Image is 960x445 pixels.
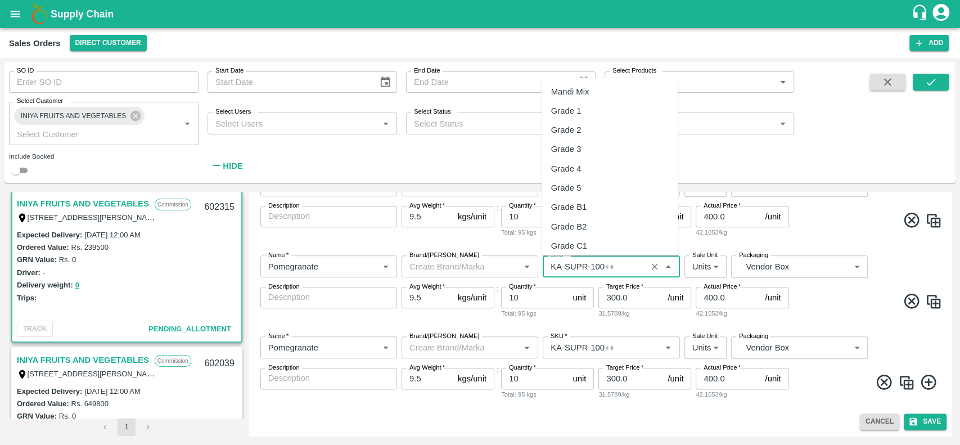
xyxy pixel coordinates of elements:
label: Brand/[PERSON_NAME] [409,250,479,259]
button: Select DC [70,35,147,51]
p: unit [573,372,586,385]
label: Rs. 0 [59,412,76,420]
button: Open [520,340,534,355]
div: Total: 95 kgs [501,227,594,237]
p: kgs/unit [458,210,486,223]
div: 602039 [197,350,241,377]
div: 42.1053/kg [696,308,788,318]
label: GRN Value: [17,412,57,420]
button: Choose date [573,71,594,93]
p: Commission [155,355,191,367]
p: Units [692,341,711,354]
button: Open [378,340,393,355]
p: /unit [765,372,781,385]
label: SO ID [17,66,34,75]
label: Sale Unit [692,250,718,259]
label: Avg Weight [409,282,445,291]
button: Save [904,413,947,430]
div: customer-support [911,4,931,24]
label: Target Price [606,282,643,291]
label: Ordered Value: [17,243,69,251]
a: Supply Chain [51,6,911,22]
label: Name [268,331,289,340]
input: SKU [546,340,643,354]
img: logo [28,3,51,25]
button: Open [776,75,790,89]
button: Close [661,259,675,273]
label: Brand/[PERSON_NAME] [409,331,479,340]
button: Clear [647,259,662,274]
div: : [254,246,947,327]
input: Create Brand/Marka [405,259,516,273]
div: : [254,165,947,246]
div: 42.1053/kg [696,227,788,237]
label: Actual Price [704,363,741,372]
input: Select Status [409,116,574,131]
button: Open [776,116,790,131]
label: Actual Price [704,201,741,210]
p: kgs/unit [458,372,486,385]
div: Grade C1 [551,240,587,252]
button: open drawer [2,1,28,27]
input: Select Users [211,116,375,131]
label: Select Products [612,66,656,75]
p: kgs/unit [458,291,486,304]
button: 0 [75,279,79,292]
button: Add [909,35,949,51]
p: Units [692,260,711,273]
label: Name [268,250,289,259]
input: End Date [406,71,569,93]
p: /unit [765,210,781,223]
label: [DATE] 12:00 AM [84,387,140,395]
label: Rs. 239500 [71,243,109,251]
span: INIYA FRUITS AND VEGETABLES [14,110,133,122]
label: [STREET_ADDRESS][PERSON_NAME] [28,369,160,378]
label: Description [268,282,300,291]
p: unit [573,291,586,304]
label: Trips: [17,294,37,302]
button: page 1 [118,418,136,436]
label: Target Price [606,363,643,372]
p: /unit [765,291,781,304]
div: INIYA FRUITS AND VEGETABLES [14,107,145,125]
input: Create Brand/Marka [405,340,516,354]
label: Rs. 649800 [71,399,109,408]
button: Open [661,340,675,355]
label: Description [268,363,300,372]
label: Start Date [215,66,244,75]
p: /unit [668,372,683,385]
label: Actual Price [704,282,741,291]
p: /unit [668,291,683,304]
label: Avg Weight [409,201,445,210]
label: Sale Unit [692,331,718,340]
div: Mandi Mix [551,86,589,98]
label: Quantity [509,201,536,210]
nav: pagination navigation [94,418,159,436]
strong: Hide [223,161,242,170]
a: INIYA FRUITS AND VEGETABLES [17,196,149,211]
button: Open [378,116,393,131]
div: Grade B2 [551,221,587,233]
input: Name [264,340,360,354]
label: Avg Weight [409,363,445,372]
label: Select Customer [17,97,63,106]
input: Enter SO ID [9,71,199,93]
a: INIYA FRUITS AND VEGETABLES [17,353,149,367]
label: Driver: [17,268,40,277]
img: CloneIcon [898,374,915,391]
div: Total: 95 kgs [501,308,594,318]
button: Choose date [375,71,396,93]
div: 42.1053/kg [696,389,788,399]
label: [STREET_ADDRESS][PERSON_NAME] [28,213,160,222]
input: 0.0 [501,368,568,389]
input: Select Products [608,75,772,89]
label: GRN Value: [17,255,57,264]
label: Delivery weight: [17,281,73,289]
div: 31.5789/kg [598,389,691,399]
label: SKU [551,331,567,340]
button: Hide [208,156,246,176]
button: Open [520,259,534,273]
label: Quantity [509,363,536,372]
input: Start Date [208,71,370,93]
img: CloneIcon [925,293,942,310]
